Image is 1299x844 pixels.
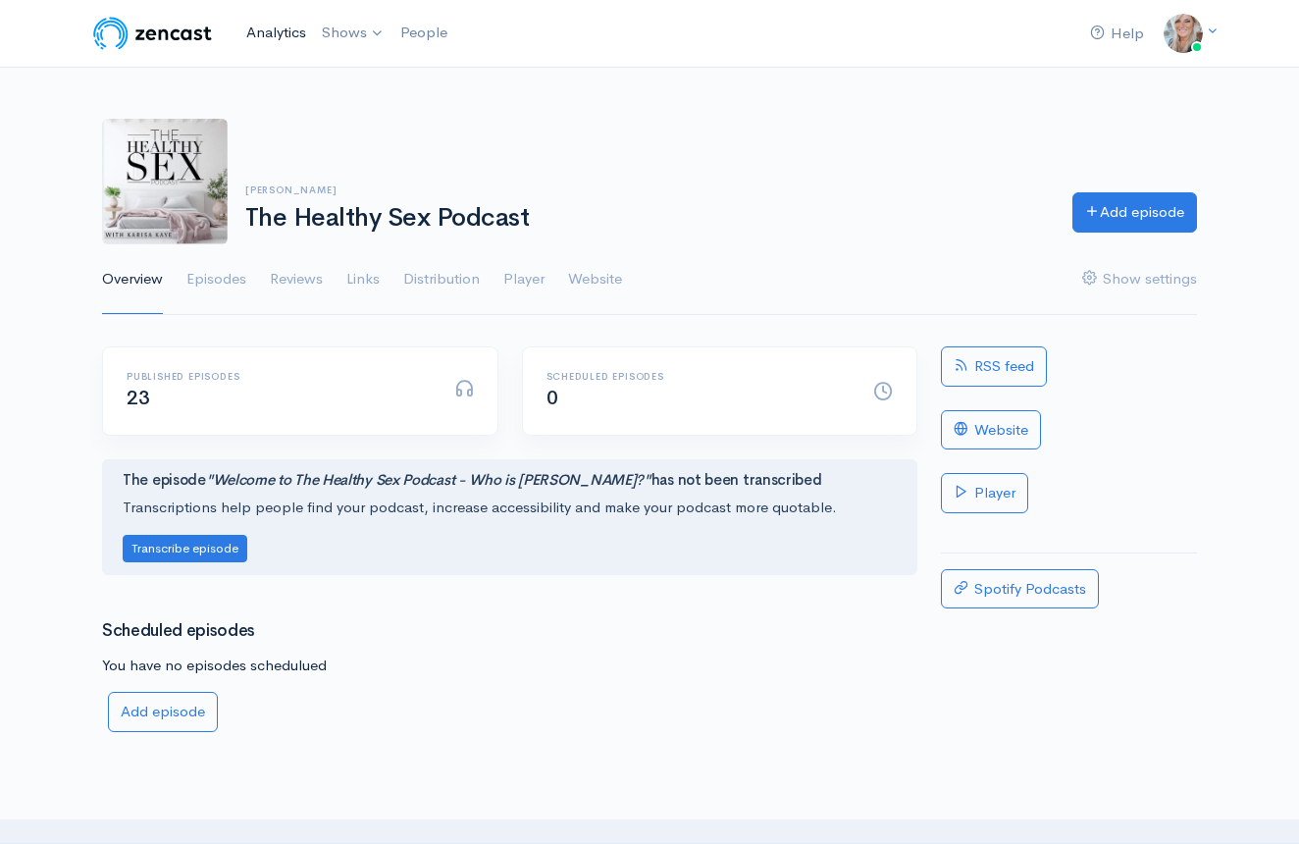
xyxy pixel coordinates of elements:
a: Transcribe episode [123,538,247,556]
a: Player [941,473,1028,513]
a: Website [568,244,622,315]
span: 23 [127,386,149,410]
h1: The Healthy Sex Podcast [245,204,1049,233]
img: ... [1164,14,1203,53]
a: RSS feed [941,346,1047,387]
h4: The episode has not been transcribed [123,472,897,489]
h6: [PERSON_NAME] [245,185,1049,195]
a: Spotify Podcasts [941,569,1099,609]
h6: Scheduled episodes [546,371,851,382]
a: Analytics [238,12,314,54]
a: Distribution [403,244,480,315]
h6: Published episodes [127,371,431,382]
a: Show settings [1082,244,1197,315]
a: Episodes [186,244,246,315]
a: Shows [314,12,392,55]
a: Help [1082,13,1152,55]
a: Add episode [1072,192,1197,233]
a: Website [941,410,1041,450]
span: 0 [546,386,558,410]
i: "Welcome to The Healthy Sex Podcast - Who is [PERSON_NAME]?" [206,470,651,489]
a: Reviews [270,244,323,315]
button: Transcribe episode [123,535,247,563]
p: Transcriptions help people find your podcast, increase accessibility and make your podcast more q... [123,497,897,519]
a: Links [346,244,380,315]
a: Player [503,244,545,315]
a: People [392,12,455,54]
a: Add episode [108,692,218,732]
img: ZenCast Logo [90,14,215,53]
p: You have no episodes schedulued [102,655,917,677]
a: Overview [102,244,163,315]
h3: Scheduled episodes [102,622,917,641]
